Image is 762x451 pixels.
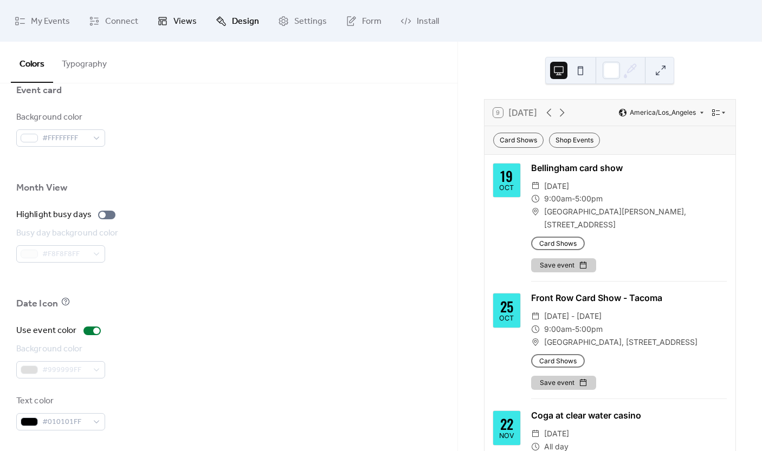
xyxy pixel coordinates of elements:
[338,4,390,37] a: Form
[42,132,88,145] span: #FFFFFFFF
[500,417,513,430] div: 22
[575,323,603,336] span: 5:00pm
[294,13,327,30] span: Settings
[499,433,514,440] div: Nov
[531,291,727,304] div: Front Row Card Show - Tacoma
[500,299,513,313] div: 25
[630,109,696,116] span: America/Los_Angeles
[16,395,103,408] div: Text color
[392,4,447,37] a: Install
[531,409,727,422] div: Coga at clear water casino
[173,13,197,30] span: Views
[81,4,146,37] a: Connect
[549,133,600,148] div: Shop Events
[531,427,540,440] div: ​
[16,297,58,310] div: Date Icon
[149,4,205,37] a: Views
[208,4,267,37] a: Design
[531,323,540,336] div: ​
[572,323,575,336] span: -
[16,181,67,194] div: Month View
[544,323,572,336] span: 9:00am
[531,180,540,193] div: ​
[531,161,727,174] div: Bellingham card show
[105,13,138,30] span: Connect
[53,42,115,82] button: Typography
[575,192,603,205] span: 5:00pm
[531,310,540,323] div: ​
[42,416,88,429] span: #010101FF
[499,315,514,322] div: Oct
[493,133,544,148] div: Card Shows
[544,310,602,323] span: [DATE] - [DATE]
[362,13,382,30] span: Form
[544,205,727,231] span: [GEOGRAPHIC_DATA][PERSON_NAME], [STREET_ADDRESS]
[270,4,335,37] a: Settings
[531,192,540,205] div: ​
[31,13,70,30] span: My Events
[544,192,572,205] span: 9:00am
[7,4,78,37] a: My Events
[11,42,53,83] button: Colors
[531,336,540,349] div: ​
[16,84,62,97] div: Event card
[16,324,77,337] div: Use event color
[544,180,569,193] span: [DATE]
[232,13,259,30] span: Design
[16,111,103,124] div: Background color
[16,208,92,221] div: Highlight busy days
[417,13,439,30] span: Install
[544,427,569,440] span: [DATE]
[16,227,119,240] div: Busy day background color
[500,169,513,182] div: 19
[572,192,575,205] span: -
[531,205,540,218] div: ​
[531,376,596,390] button: Save event
[499,185,514,192] div: Oct
[531,258,596,272] button: Save event
[16,343,103,356] div: Background color
[544,336,698,349] span: [GEOGRAPHIC_DATA], [STREET_ADDRESS]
